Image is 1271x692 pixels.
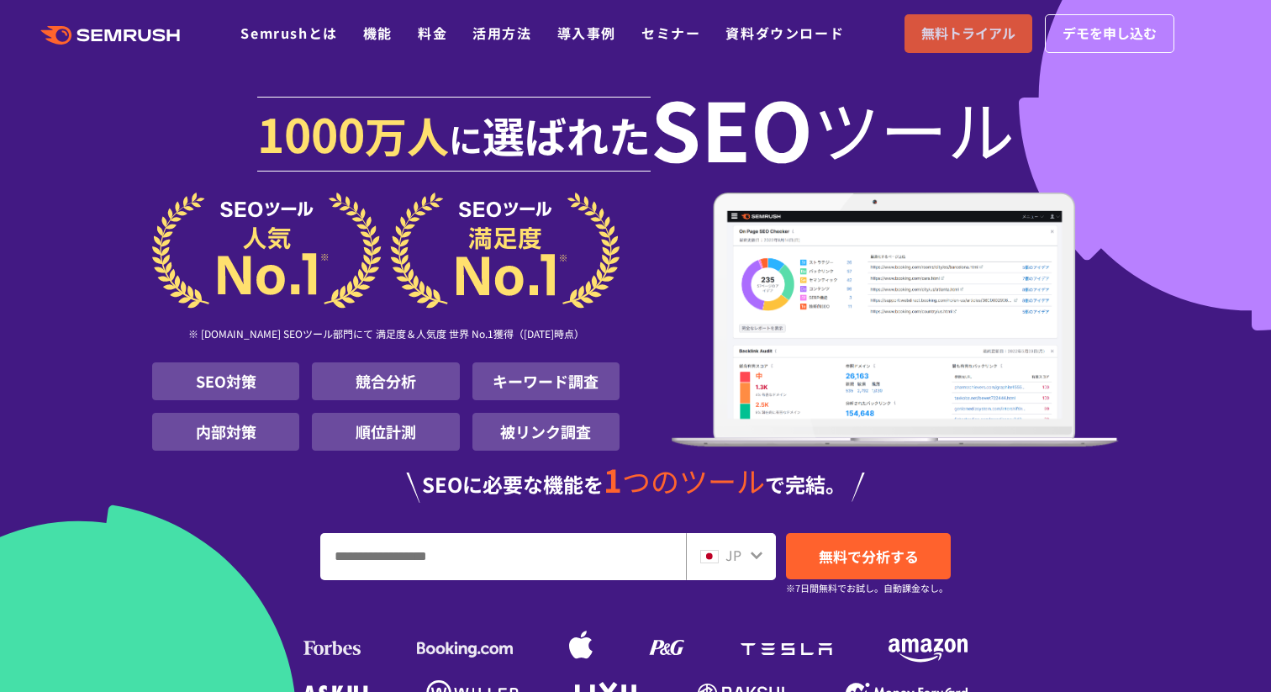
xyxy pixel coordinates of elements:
[904,14,1032,53] a: 無料トライアル
[1063,23,1157,45] span: デモを申し込む
[449,114,483,163] span: に
[257,99,365,166] span: 1000
[418,23,447,43] a: 料金
[813,94,1015,161] span: ツール
[786,533,951,579] a: 無料で分析する
[472,23,531,43] a: 活用方法
[312,413,459,451] li: 順位計測
[641,23,700,43] a: セミナー
[786,580,948,596] small: ※7日間無料でお試し。自動課金なし。
[725,23,844,43] a: 資料ダウンロード
[152,309,620,362] div: ※ [DOMAIN_NAME] SEOツール部門にて 満足度＆人気度 世界 No.1獲得（[DATE]時点）
[472,362,620,400] li: キーワード調査
[725,545,741,565] span: JP
[921,23,1015,45] span: 無料トライアル
[152,362,299,400] li: SEO対策
[622,460,765,501] span: つのツール
[321,534,685,579] input: URL、キーワードを入力してください
[240,23,337,43] a: Semrushとは
[312,362,459,400] li: 競合分析
[365,104,449,165] span: 万人
[765,469,846,499] span: で完結。
[363,23,393,43] a: 機能
[152,413,299,451] li: 内部対策
[152,464,1119,503] div: SEOに必要な機能を
[557,23,616,43] a: 導入事例
[651,94,813,161] span: SEO
[604,457,622,502] span: 1
[472,413,620,451] li: 被リンク調査
[1045,14,1174,53] a: デモを申し込む
[483,104,651,165] span: 選ばれた
[819,546,919,567] span: 無料で分析する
